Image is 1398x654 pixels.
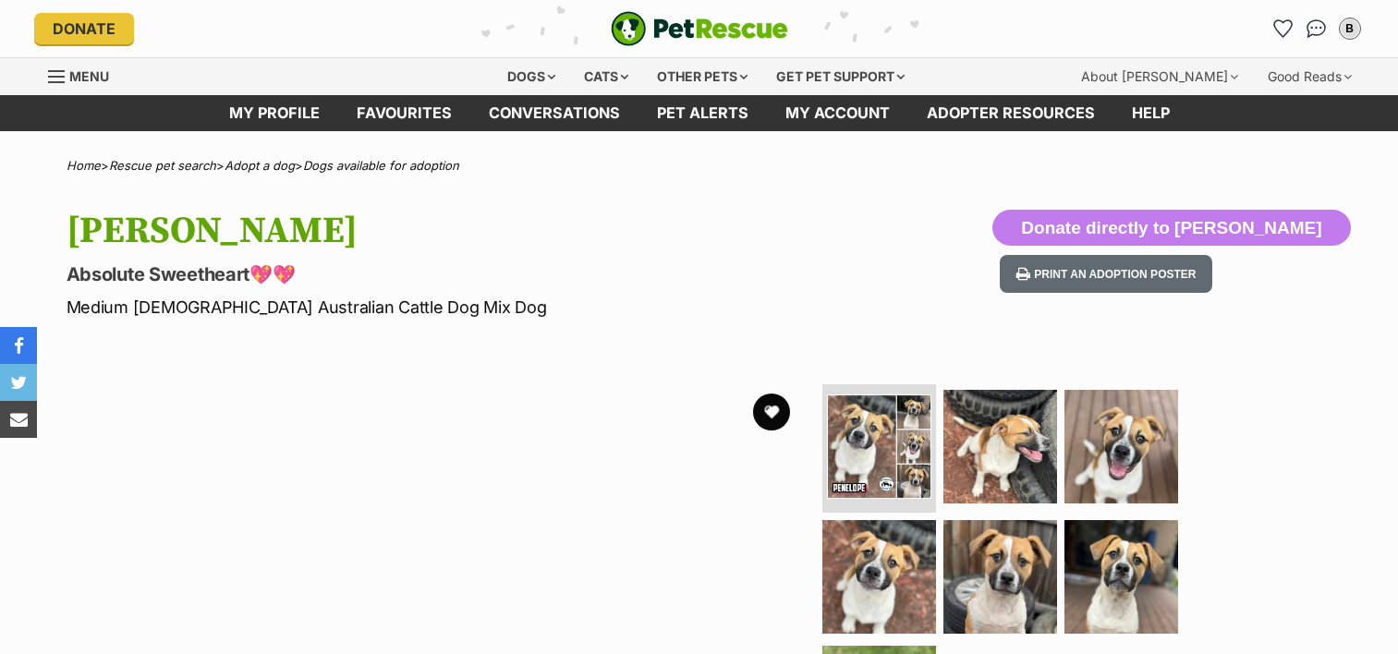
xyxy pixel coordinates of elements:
[1255,58,1365,95] div: Good Reads
[611,11,788,46] img: logo-e224e6f780fb5917bec1dbf3a21bbac754714ae5b6737aabdf751b685950b380.svg
[67,295,848,320] p: Medium [DEMOGRAPHIC_DATA] Australian Cattle Dog Mix Dog
[763,58,918,95] div: Get pet support
[571,58,641,95] div: Cats
[908,95,1113,131] a: Adopter resources
[1335,14,1365,43] button: My account
[753,394,790,430] button: favourite
[767,95,908,131] a: My account
[34,13,134,44] a: Donate
[67,261,848,287] p: Absolute Sweetheart💖💖
[1269,14,1365,43] ul: Account quick links
[1064,390,1178,503] img: Photo of Penelope
[20,159,1379,173] div: > > >
[1113,95,1188,131] a: Help
[1302,14,1331,43] a: Conversations
[1341,19,1359,38] div: B
[1000,255,1212,293] button: Print an adoption poster
[827,394,931,499] img: Photo of Penelope
[48,58,122,91] a: Menu
[1064,520,1178,634] img: Photo of Penelope
[69,68,109,84] span: Menu
[67,158,101,173] a: Home
[943,520,1057,634] img: Photo of Penelope
[1269,14,1298,43] a: Favourites
[225,158,295,173] a: Adopt a dog
[303,158,459,173] a: Dogs available for adoption
[67,210,848,252] h1: [PERSON_NAME]
[992,210,1350,247] button: Donate directly to [PERSON_NAME]
[611,11,788,46] a: PetRescue
[822,520,936,634] img: Photo of Penelope
[494,58,568,95] div: Dogs
[211,95,338,131] a: My profile
[1307,19,1326,38] img: chat-41dd97257d64d25036548639549fe6c8038ab92f7586957e7f3b1b290dea8141.svg
[638,95,767,131] a: Pet alerts
[1068,58,1251,95] div: About [PERSON_NAME]
[109,158,216,173] a: Rescue pet search
[943,390,1057,503] img: Photo of Penelope
[338,95,470,131] a: Favourites
[644,58,760,95] div: Other pets
[470,95,638,131] a: conversations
